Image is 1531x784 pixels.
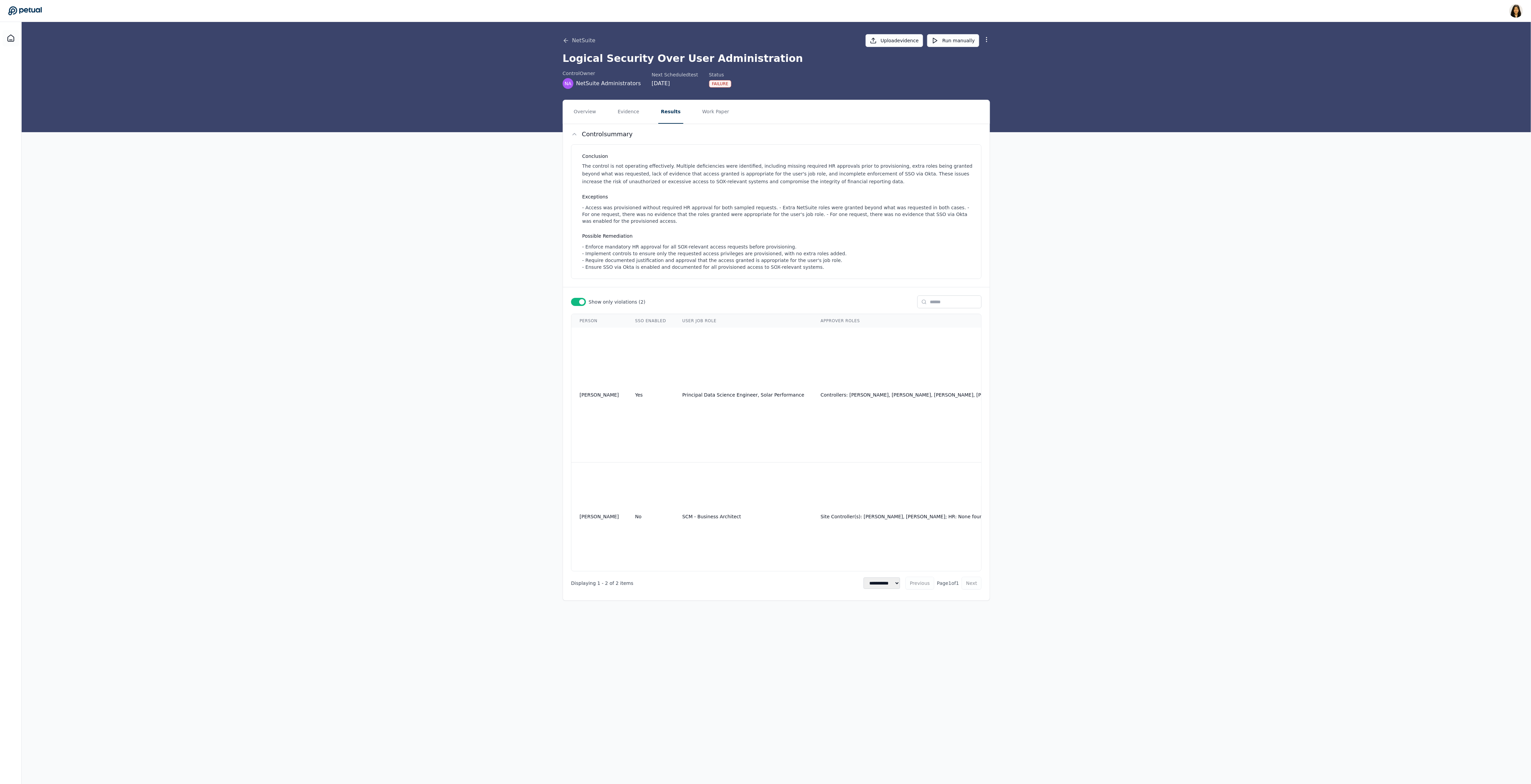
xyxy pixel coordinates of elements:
[582,243,973,270] div: - Enforce mandatory HR approval for all SOX-relevant access requests before provisioning. - Imple...
[3,30,19,46] a: Dashboard
[589,299,645,305] span: Show only violations ( 2 )
[927,34,979,47] button: Run manually
[627,314,674,328] th: SSO Enabled
[563,100,990,124] nav: Tabs
[652,71,698,78] div: Next Scheduled test
[709,71,731,78] div: Status
[563,37,595,45] button: NetSuite
[565,80,571,87] span: NA
[658,100,683,124] button: Results
[571,100,599,124] button: Overview
[582,153,973,160] h3: Conclusion
[582,162,973,185] p: The control is not operating effectively. Multiple deficiencies were identified, including missin...
[700,100,732,124] button: Work Paper
[580,514,619,519] span: [PERSON_NAME]
[563,52,990,65] h1: Logical Security Over User Administration
[812,314,1123,328] th: Approver Roles
[709,80,731,88] div: Failure
[576,79,641,88] span: NetSuite Administrators
[582,193,973,200] h3: Exceptions
[615,100,642,124] button: Evidence
[674,314,812,328] th: User Job Role
[937,580,959,587] span: Page 1 of 1
[905,577,934,590] button: Previous
[580,392,619,398] span: [PERSON_NAME]
[582,129,633,139] h2: Control summary
[582,233,973,239] h3: Possible Remediation
[866,34,923,47] button: Uploadevidence
[821,514,986,519] span: Site Controller(s): [PERSON_NAME], [PERSON_NAME]; HR: None found
[652,79,698,88] div: [DATE]
[821,392,1115,398] span: Controllers: [PERSON_NAME], [PERSON_NAME], [PERSON_NAME], [PERSON_NAME], [PERSON_NAME]; HR approv...
[571,314,627,328] th: Person
[682,514,741,519] span: SCM - Business Architect
[563,124,990,144] button: Controlsummary
[8,6,42,16] a: Go to Dashboard
[1509,4,1523,18] img: Renee Park
[682,392,804,398] span: Principal Data Science Engineer, Solar Performance
[571,580,633,587] div: Displaying 1 - 2 of 2 items
[582,204,973,224] div: - Access was provisioned without required HR approval for both sampled requests. - Extra NetSuite...
[962,577,982,590] button: Next
[563,70,641,77] div: control Owner
[635,392,643,398] span: Yes
[635,514,641,519] span: No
